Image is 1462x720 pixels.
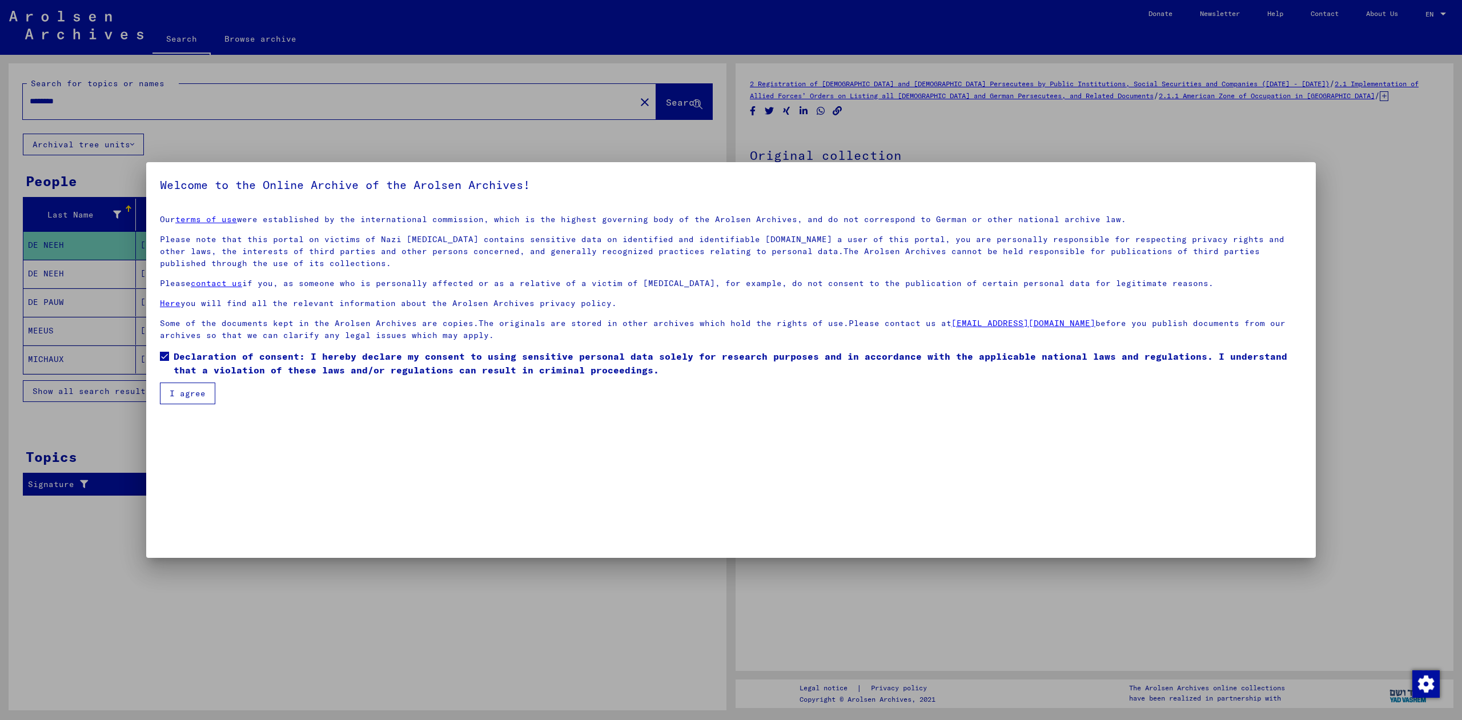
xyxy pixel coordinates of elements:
[160,214,1302,226] p: Our were established by the international commission, which is the highest governing body of the ...
[1412,670,1439,697] div: Change consent
[1412,670,1440,698] img: Change consent
[951,318,1095,328] a: [EMAIL_ADDRESS][DOMAIN_NAME]
[191,278,242,288] a: contact us
[160,277,1302,289] p: Please if you, as someone who is personally affected or as a relative of a victim of [MEDICAL_DAT...
[160,317,1302,341] p: Some of the documents kept in the Arolsen Archives are copies.The originals are stored in other a...
[160,297,1302,309] p: you will find all the relevant information about the Arolsen Archives privacy policy.
[174,349,1302,377] span: Declaration of consent: I hereby declare my consent to using sensitive personal data solely for r...
[175,214,237,224] a: terms of use
[160,383,215,404] button: I agree
[160,234,1302,270] p: Please note that this portal on victims of Nazi [MEDICAL_DATA] contains sensitive data on identif...
[160,298,180,308] a: Here
[160,176,1302,194] h5: Welcome to the Online Archive of the Arolsen Archives!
